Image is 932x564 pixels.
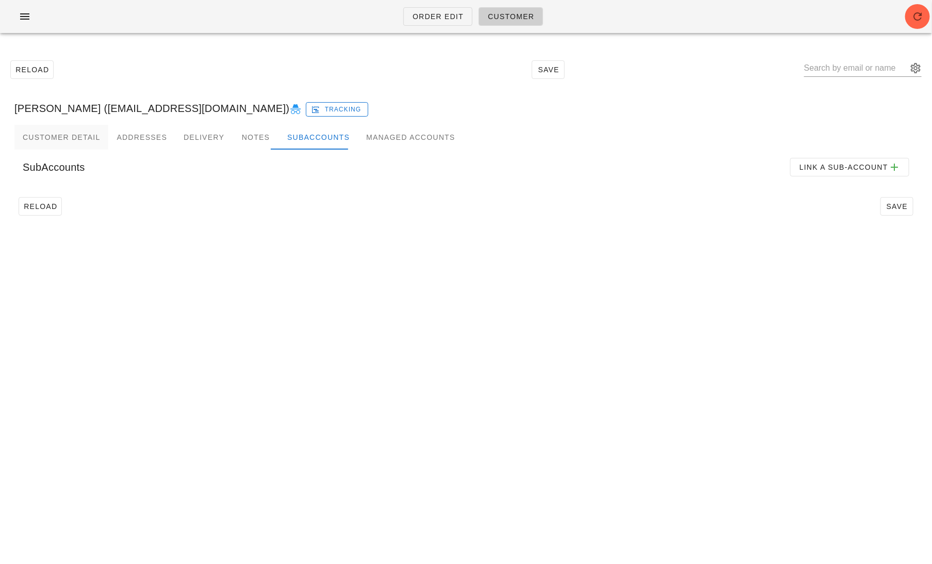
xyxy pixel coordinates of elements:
[279,125,358,150] div: Subaccounts
[885,202,909,211] span: Save
[313,105,362,114] span: Tracking
[479,7,543,26] a: Customer
[6,92,926,125] div: [PERSON_NAME] ([EMAIL_ADDRESS][DOMAIN_NAME])
[19,197,62,216] button: Reload
[790,158,909,176] button: Link a sub-account
[487,12,534,21] span: Customer
[804,60,907,76] input: Search by email or name
[880,197,913,216] button: Save
[536,66,560,74] span: Save
[358,125,463,150] div: Managed Accounts
[10,60,54,79] button: Reload
[532,60,565,79] button: Save
[175,125,233,150] div: Delivery
[233,125,279,150] div: Notes
[306,100,368,117] a: Tracking
[14,150,918,185] div: SubAccounts
[306,102,368,117] button: Tracking
[909,62,922,74] button: appended action
[14,125,108,150] div: Customer Detail
[15,66,49,74] span: Reload
[23,202,57,211] span: Reload
[799,161,901,173] span: Link a sub-account
[412,12,464,21] span: Order Edit
[108,125,175,150] div: Addresses
[403,7,472,26] a: Order Edit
